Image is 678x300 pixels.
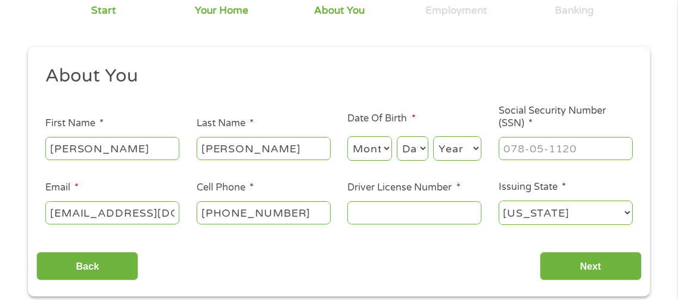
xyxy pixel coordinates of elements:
[45,182,79,194] label: Email
[197,182,254,194] label: Cell Phone
[314,4,365,17] div: About You
[347,182,460,194] label: Driver License Number
[499,181,566,193] label: Issuing State
[91,4,116,17] div: Start
[555,4,594,17] div: Banking
[45,137,179,160] input: John
[499,105,633,130] label: Social Security Number (SSN)
[197,117,254,130] label: Last Name
[499,137,633,160] input: 078-05-1120
[36,252,138,281] input: Back
[197,201,331,224] input: (541) 754-3010
[45,117,104,130] label: First Name
[347,112,415,125] label: Date Of Birth
[195,4,248,17] div: Your Home
[425,4,487,17] div: Employment
[45,201,179,224] input: john@gmail.com
[45,64,624,88] h2: About You
[540,252,642,281] input: Next
[197,137,331,160] input: Smith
